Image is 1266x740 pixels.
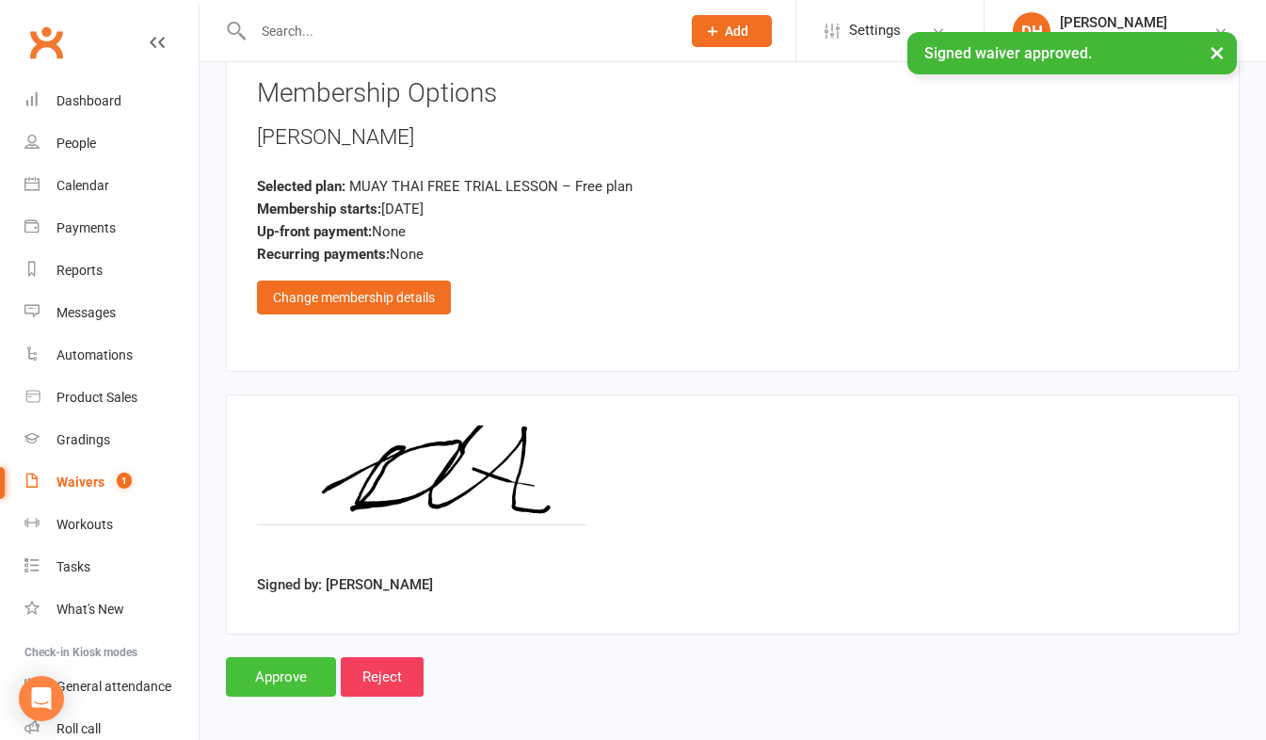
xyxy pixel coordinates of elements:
[117,473,132,489] span: 1
[341,657,424,697] input: Reject
[257,573,433,596] label: Signed by: [PERSON_NAME]
[24,207,199,249] a: Payments
[56,263,103,278] div: Reports
[56,93,121,108] div: Dashboard
[257,243,1209,265] div: None
[1013,12,1050,50] div: DH
[56,390,137,405] div: Product Sales
[24,292,199,334] a: Messages
[56,517,113,532] div: Workouts
[257,246,390,263] strong: Recurring payments:
[1060,31,1167,48] div: Art of Eight
[725,24,748,39] span: Add
[56,220,116,235] div: Payments
[1060,14,1167,31] div: [PERSON_NAME]
[56,136,96,151] div: People
[907,32,1237,74] div: Signed waiver approved.
[24,546,199,588] a: Tasks
[257,281,451,314] div: Change membership details
[349,178,633,195] span: MUAY THAI FREE TRIAL LESSON – Free plan
[257,220,1209,243] div: None
[24,249,199,292] a: Reports
[24,80,199,122] a: Dashboard
[24,419,199,461] a: Gradings
[24,122,199,165] a: People
[24,461,199,504] a: Waivers 1
[1200,32,1234,72] button: ×
[56,721,101,736] div: Roll call
[56,178,109,193] div: Calendar
[257,201,381,217] strong: Membership starts:
[226,657,336,697] input: Approve
[257,79,1209,108] h3: Membership Options
[23,19,70,66] a: Clubworx
[692,15,772,47] button: Add
[56,475,104,490] div: Waivers
[257,178,345,195] strong: Selected plan:
[56,559,90,574] div: Tasks
[257,122,1209,153] div: [PERSON_NAME]
[56,602,124,617] div: What's New
[19,676,64,721] div: Open Intercom Messenger
[24,377,199,419] a: Product Sales
[257,426,585,567] img: image1755059951.png
[24,165,199,207] a: Calendar
[248,18,667,44] input: Search...
[56,679,171,694] div: General attendance
[24,588,199,631] a: What's New
[257,223,372,240] strong: Up-front payment:
[257,198,1209,220] div: [DATE]
[24,666,199,708] a: General attendance kiosk mode
[56,305,116,320] div: Messages
[56,347,133,362] div: Automations
[56,432,110,447] div: Gradings
[849,9,901,52] span: Settings
[24,504,199,546] a: Workouts
[24,334,199,377] a: Automations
